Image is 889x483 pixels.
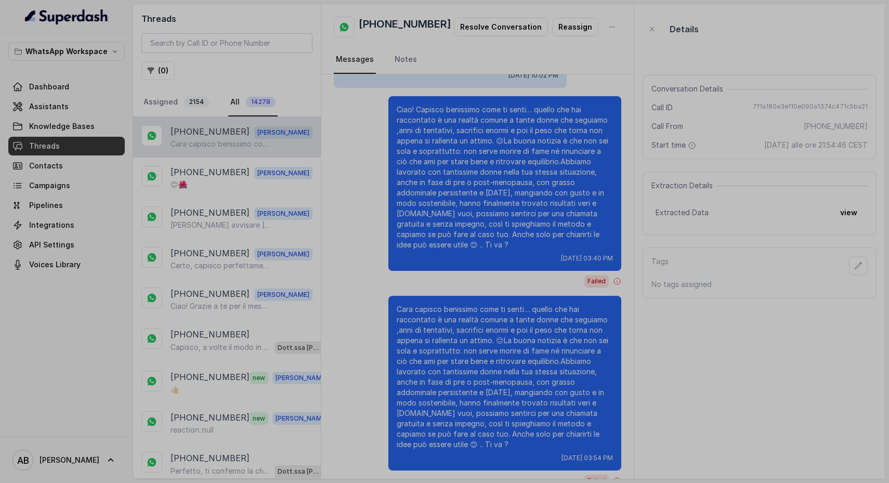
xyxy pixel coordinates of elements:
span: [DATE] 10:02 PM [508,71,558,80]
a: Messages [334,46,376,74]
span: [PERSON_NAME] [272,372,331,384]
span: Integrations [29,220,74,230]
span: new [250,412,268,425]
span: 2154 [184,97,210,107]
p: [PHONE_NUMBER] [171,247,250,260]
p: Perfetto, ti confermo la chiamata per [DATE], [DATE], alle 15:00! 🕒 Un nostro segretario ti chiam... [171,466,270,476]
a: Contacts [8,156,125,175]
a: Assistants [8,97,125,116]
p: [PHONE_NUMBER] [171,411,250,425]
button: WhatsApp Workspace [8,42,125,61]
span: 7f1a180e3e110e090a1374c471c5ba21 [753,102,868,113]
input: Search by Call ID or Phone Number [141,33,312,53]
a: Pipelines [8,196,125,215]
span: Contacts [29,161,63,171]
a: Campaigns [8,176,125,195]
a: Dashboard [8,77,125,96]
nav: Tabs [334,46,622,74]
p: 😊🌺 [171,179,187,190]
span: Assistants [29,101,69,112]
span: Voices Library [29,259,81,270]
p: WhatsApp Workspace [25,45,108,58]
span: Call From [651,121,683,132]
span: [DATE] alle ore 21:54:46 CEST [764,140,868,150]
a: Voices Library [8,255,125,274]
p: No tags assigned [651,279,868,290]
span: 14278 [246,97,276,107]
span: Failed [584,275,609,288]
span: Start time [651,140,698,150]
button: Reassign [552,18,598,36]
span: Conversation Details [651,84,727,94]
span: new [250,372,268,384]
p: Capisco, a volte il modo in cui siamo fatti può sembrare un limite, ma ti assicuro che con il Met... [171,342,270,353]
span: Extracted Data [656,207,709,218]
p: Tags [651,256,669,275]
span: [PERSON_NAME] [254,126,312,139]
span: [DATE] 03:54 PM [561,454,613,462]
span: [PERSON_NAME] [254,207,312,220]
button: (0) [141,61,175,80]
p: [PHONE_NUMBER] [171,328,250,341]
button: view [834,203,864,222]
span: [PERSON_NAME] [40,455,99,465]
span: Call ID [651,102,673,113]
span: [PERSON_NAME] [254,289,312,301]
a: Integrations [8,216,125,234]
p: Dott.ssa [PERSON_NAME] AI [278,466,319,477]
a: Assigned2154 [141,88,212,116]
span: [PERSON_NAME] [254,248,312,260]
a: [PERSON_NAME] [8,446,125,475]
p: Ciao! Capisco benissimo come ti senti… quello che hai raccontato è una realtà comune a tante donn... [397,105,613,250]
span: API Settings [29,240,74,250]
button: Resolve Conversation [454,18,548,36]
h2: [PHONE_NUMBER] [359,17,451,37]
span: [PHONE_NUMBER] [804,121,868,132]
span: [PERSON_NAME] [272,412,331,425]
span: Extraction Details [651,180,717,191]
h2: Threads [141,12,312,25]
span: Knowledge Bases [29,121,95,132]
span: Dashboard [29,82,69,92]
a: Threads [8,137,125,155]
p: 👍🏻 [171,384,179,395]
p: [PHONE_NUMBER] [171,166,250,179]
a: Notes [393,46,419,74]
span: Threads [29,141,60,151]
p: [PHONE_NUMBER] [171,288,250,301]
span: [DATE] 03:40 PM [561,254,613,263]
nav: Tabs [141,88,312,116]
span: Pipelines [29,200,63,211]
p: Details [670,23,699,35]
p: [PHONE_NUMBER] [171,452,250,464]
p: reaction::null [171,425,214,435]
a: API Settings [8,236,125,254]
text: AB [17,455,29,466]
img: light.svg [25,8,109,25]
p: Dott.ssa [PERSON_NAME] AI [278,343,319,353]
p: [PHONE_NUMBER] [171,125,250,139]
p: Cara capisco benissimo come ti senti… quello che hai raccontato è una realtà comune a tante donne... [171,139,270,149]
p: [PHONE_NUMBER] [171,206,250,220]
p: Ciao! Grazie a te per il messaggio 😊[PERSON_NAME] che tu abbia visto il video, e bravissima per l... [171,301,270,311]
span: [PERSON_NAME] [254,167,312,179]
span: Campaigns [29,180,70,191]
p: Certo, capisco perfettamente cara .. Se in futuro vorrai chiarirti le idee o semplicemente fare d... [171,260,270,271]
a: All14278 [228,88,278,116]
p: [PERSON_NAME] avvisare [PERSON_NAME] 😊 [171,220,270,230]
p: Cara capisco benissimo come ti senti… quello che hai raccontato è una realtà comune a tante donne... [397,304,613,450]
p: [PHONE_NUMBER] [171,371,250,384]
a: Knowledge Bases [8,117,125,136]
